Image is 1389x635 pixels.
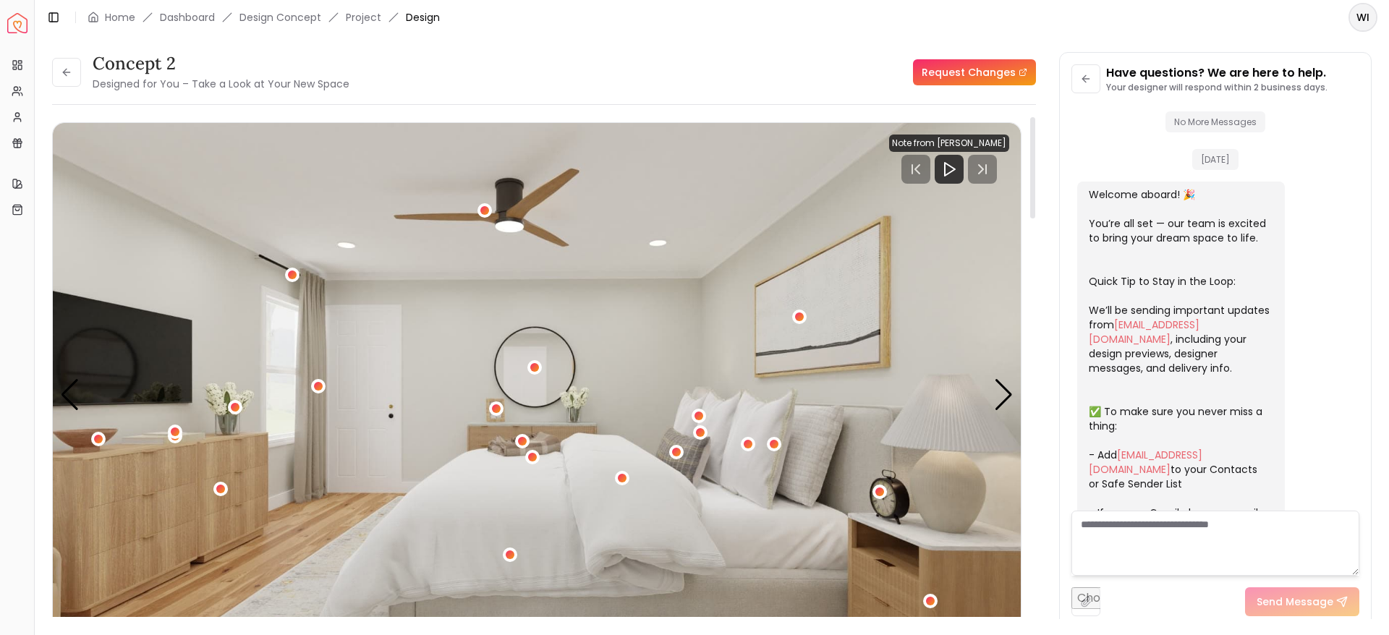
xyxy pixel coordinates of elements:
small: Designed for You – Take a Look at Your New Space [93,77,349,91]
span: [DATE] [1192,149,1239,170]
span: Design [406,10,440,25]
nav: breadcrumb [88,10,440,25]
li: Design Concept [239,10,321,25]
svg: Play [940,161,958,178]
a: Dashboard [160,10,215,25]
div: Next slide [994,379,1014,411]
a: [EMAIL_ADDRESS][DOMAIN_NAME] [1089,317,1199,346]
p: Your designer will respond within 2 business days. [1106,82,1328,93]
a: [EMAIL_ADDRESS][DOMAIN_NAME] [1089,448,1202,477]
div: Note from [PERSON_NAME] [889,135,1009,152]
span: WI [1350,4,1376,30]
a: Home [105,10,135,25]
a: Project [346,10,381,25]
a: Request Changes [913,59,1036,85]
span: No More Messages [1165,111,1265,132]
button: WI [1348,3,1377,32]
div: Previous slide [60,379,80,411]
a: Spacejoy [7,13,27,33]
h3: concept 2 [93,52,349,75]
p: Have questions? We are here to help. [1106,64,1328,82]
img: Spacejoy Logo [7,13,27,33]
